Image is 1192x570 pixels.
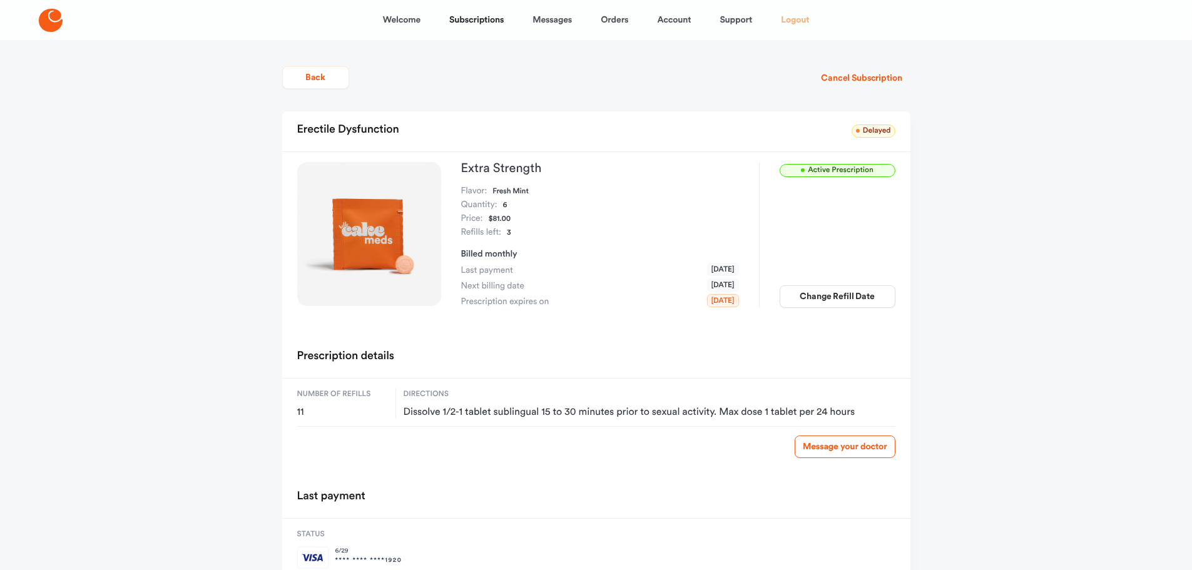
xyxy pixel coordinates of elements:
[297,162,441,306] img: Extra Strength
[297,345,394,368] h2: Prescription details
[780,285,895,308] button: Change Refill Date
[461,250,517,258] span: Billed monthly
[461,280,524,292] span: Next billing date
[461,295,549,308] span: Prescription expires on
[461,162,739,175] h3: Extra Strength
[461,226,501,240] dt: Refills left:
[297,486,365,508] h2: Last payment
[404,389,895,400] span: Directions
[813,67,910,89] button: Cancel Subscription
[532,5,572,35] a: Messages
[503,198,507,212] dd: 6
[795,435,895,458] a: Message your doctor
[852,125,895,138] span: Delayed
[492,185,528,198] dd: Fresh Mint
[780,164,895,177] span: Active Prescription
[461,185,487,198] dt: Flavor:
[297,389,388,400] span: Number of refills
[335,546,402,556] span: 6 / 29
[781,5,809,35] a: Logout
[461,212,483,226] dt: Price:
[720,5,752,35] a: Support
[657,5,691,35] a: Account
[461,264,513,277] span: Last payment
[707,263,739,276] span: [DATE]
[507,226,511,240] dd: 3
[297,546,329,569] img: visa
[383,5,420,35] a: Welcome
[489,212,511,226] dd: $81.00
[449,5,504,35] a: Subscriptions
[297,529,402,540] span: Status
[461,198,497,212] dt: Quantity:
[297,119,399,141] h2: Erectile Dysfunction
[601,5,628,35] a: Orders
[707,278,739,292] span: [DATE]
[404,406,895,419] span: Dissolve 1/2-1 tablet sublingual 15 to 30 minutes prior to sexual activity. Max dose 1 tablet per...
[707,294,739,307] span: [DATE]
[297,406,388,419] span: 11
[282,66,349,89] button: Back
